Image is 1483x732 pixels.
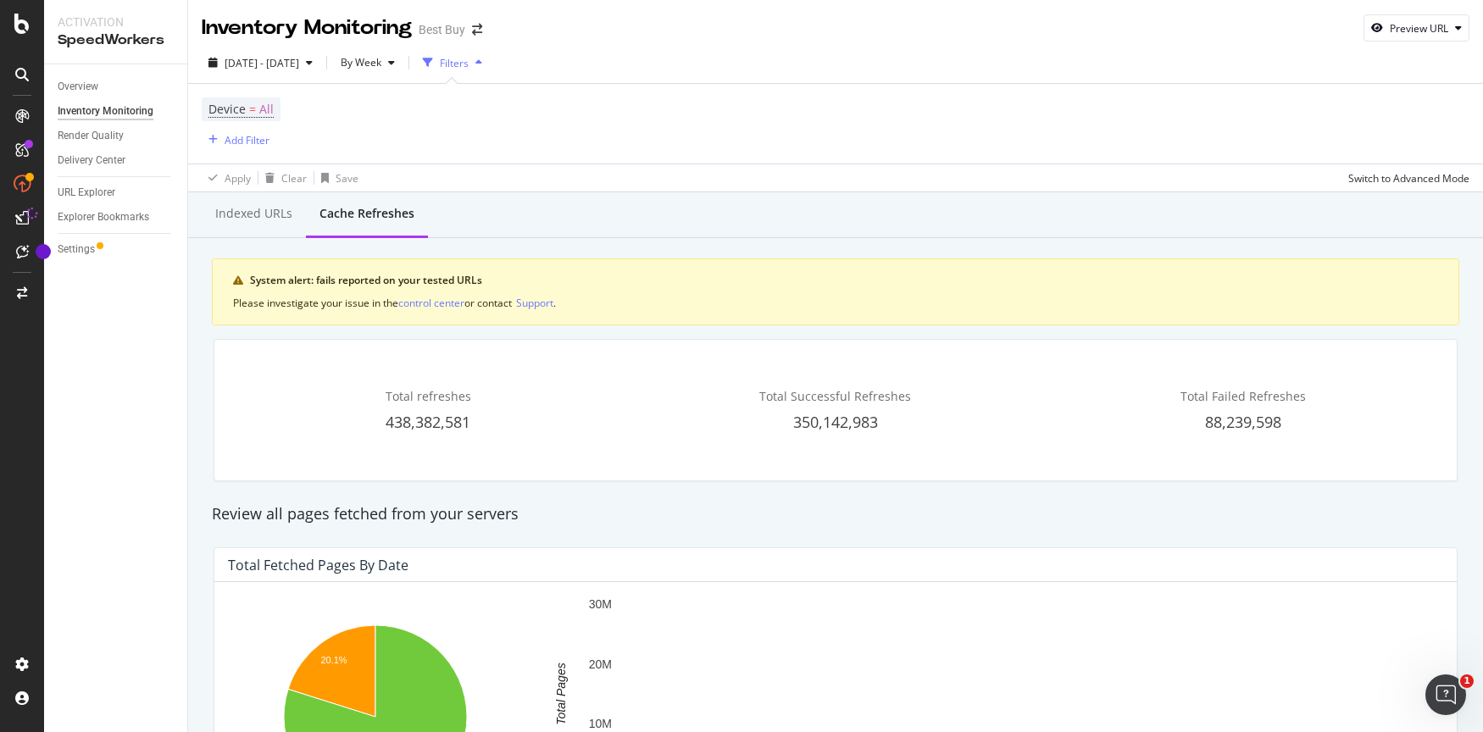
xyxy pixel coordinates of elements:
button: By Week [334,49,402,76]
div: Best Buy [419,21,465,38]
button: Save [314,164,358,191]
div: Render Quality [58,127,124,145]
div: SpeedWorkers [58,30,174,50]
div: Please investigate your issue in the or contact . [233,295,1438,311]
div: Save [336,171,358,186]
text: 30M [588,598,611,612]
span: 88,239,598 [1205,412,1281,432]
div: Preview URL [1390,21,1448,36]
a: URL Explorer [58,184,175,202]
span: [DATE] - [DATE] [225,56,299,70]
button: Support [516,295,553,311]
div: Support [516,296,553,310]
div: Inventory Monitoring [202,14,412,42]
div: Activation [58,14,174,30]
div: Cache refreshes [319,205,414,222]
span: 1 [1460,674,1474,688]
button: Apply [202,164,251,191]
div: Switch to Advanced Mode [1348,171,1469,186]
div: warning banner [212,258,1459,325]
span: Device [208,101,246,117]
div: Delivery Center [58,152,125,169]
div: Inventory Monitoring [58,103,153,120]
button: Switch to Advanced Mode [1341,164,1469,191]
a: Explorer Bookmarks [58,208,175,226]
div: Add Filter [225,133,269,147]
span: = [249,101,256,117]
div: Filters [440,56,469,70]
span: All [259,97,274,121]
text: Total Pages [554,663,568,724]
div: System alert: fails reported on your tested URLs [250,273,1438,288]
div: arrow-right-arrow-left [472,24,482,36]
div: Overview [58,78,98,96]
a: Render Quality [58,127,175,145]
button: control center [398,295,464,311]
button: Add Filter [202,130,269,150]
button: Preview URL [1364,14,1469,42]
iframe: Intercom live chat [1425,674,1466,715]
div: Total Fetched Pages by Date [228,557,408,574]
span: Total Successful Refreshes [759,388,911,404]
div: Review all pages fetched from your servers [203,503,1468,525]
text: 20.1% [320,655,347,665]
a: Inventory Monitoring [58,103,175,120]
span: Total Failed Refreshes [1180,388,1306,404]
div: control center [398,296,464,310]
span: 438,382,581 [386,412,470,432]
text: 10M [588,717,611,730]
span: Total refreshes [386,388,471,404]
button: Clear [258,164,307,191]
div: Explorer Bookmarks [58,208,149,226]
div: Apply [225,171,251,186]
button: [DATE] - [DATE] [202,49,319,76]
div: Settings [58,241,95,258]
div: Clear [281,171,307,186]
div: URL Explorer [58,184,115,202]
span: By Week [334,55,381,69]
div: Indexed URLs [215,205,292,222]
button: Filters [416,49,489,76]
a: Settings [58,241,175,258]
a: Overview [58,78,175,96]
a: Delivery Center [58,152,175,169]
div: Tooltip anchor [36,244,51,259]
span: 350,142,983 [793,412,878,432]
text: 20M [588,657,611,671]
